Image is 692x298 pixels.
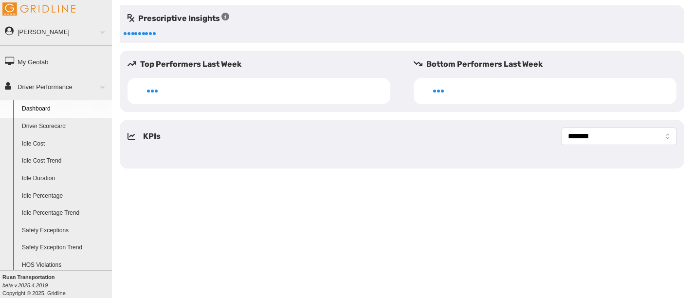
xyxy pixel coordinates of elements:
h5: Top Performers Last Week [127,58,398,70]
h5: Bottom Performers Last Week [414,58,684,70]
a: Idle Percentage Trend [18,205,112,222]
div: Copyright © 2025, Gridline [2,273,112,297]
a: Idle Percentage [18,187,112,205]
i: beta v.2025.4.2019 [2,282,48,288]
a: Driver Scorecard [18,118,112,135]
a: Idle Cost [18,135,112,153]
a: Safety Exceptions [18,222,112,240]
a: HOS Violations [18,257,112,274]
b: Ruan Transportation [2,274,55,280]
a: Idle Duration [18,170,112,187]
a: Safety Exception Trend [18,239,112,257]
a: Idle Cost Trend [18,152,112,170]
h5: Prescriptive Insights [127,13,229,24]
a: Dashboard [18,100,112,118]
h5: KPIs [143,130,161,142]
img: Gridline [2,2,75,16]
